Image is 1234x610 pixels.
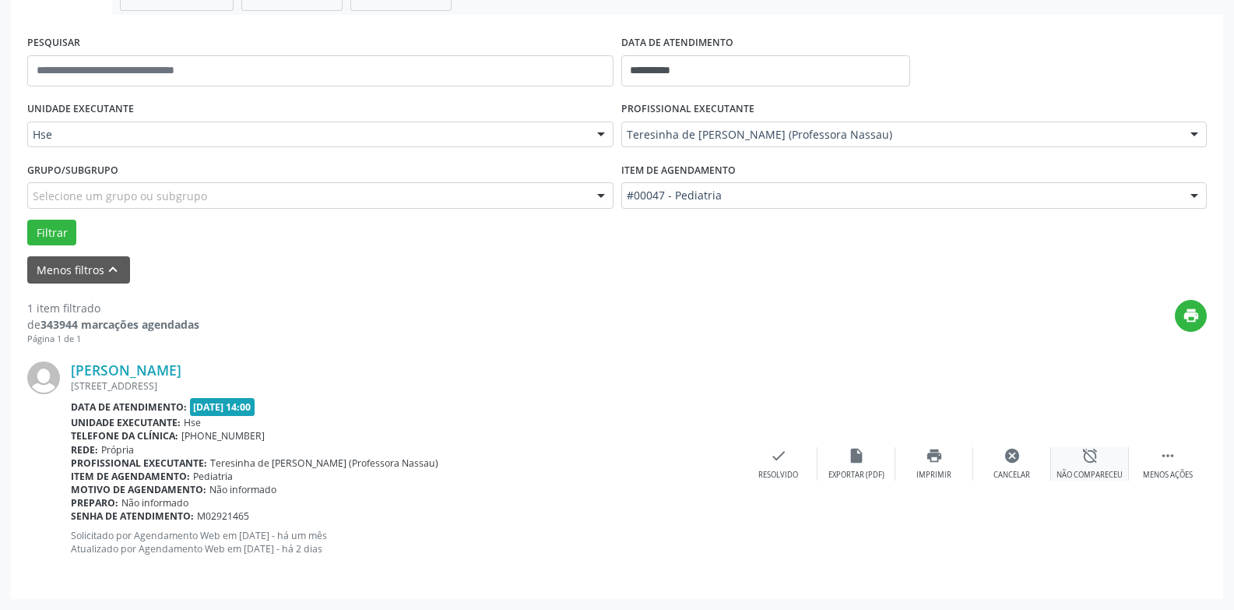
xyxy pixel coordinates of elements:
[121,496,188,510] span: Não informado
[828,470,884,481] div: Exportar (PDF)
[1004,447,1021,464] i: cancel
[1175,300,1207,332] button: print
[27,316,199,333] div: de
[1056,470,1123,481] div: Não compareceu
[1081,447,1099,464] i: alarm_off
[40,317,199,332] strong: 343944 marcações agendadas
[197,510,249,523] span: M02921465
[71,379,740,393] div: [STREET_ADDRESS]
[27,97,134,122] label: UNIDADE EXECUTANTE
[621,97,754,122] label: PROFISSIONAL EXECUTANTE
[181,429,265,443] span: [PHONE_NUMBER]
[71,429,178,443] b: Telefone da clínica:
[27,31,80,55] label: PESQUISAR
[209,483,276,496] span: Não informado
[184,416,201,429] span: Hse
[71,361,181,379] a: [PERSON_NAME]
[33,127,582,143] span: Hse
[71,496,118,510] b: Preparo:
[758,470,798,481] div: Resolvido
[33,188,207,204] span: Selecione um grupo ou subgrupo
[101,443,134,457] span: Própria
[190,398,255,416] span: [DATE] 14:00
[71,470,190,483] b: Item de agendamento:
[1143,470,1193,481] div: Menos ações
[1183,307,1200,324] i: print
[27,256,130,284] button: Menos filtroskeyboard_arrow_up
[27,220,76,246] button: Filtrar
[71,510,194,523] b: Senha de atendimento:
[71,529,740,555] p: Solicitado por Agendamento Web em [DATE] - há um mês Atualizado por Agendamento Web em [DATE] - h...
[71,483,206,496] b: Motivo de agendamento:
[621,31,733,55] label: DATA DE ATENDIMENTO
[193,470,233,483] span: Pediatria
[770,447,787,464] i: check
[71,400,187,414] b: Data de atendimento:
[210,457,438,470] span: Teresinha de [PERSON_NAME] (Professora Nassau)
[848,447,865,464] i: insert_drive_file
[627,127,1176,143] span: Teresinha de [PERSON_NAME] (Professora Nassau)
[71,457,207,470] b: Profissional executante:
[27,300,199,316] div: 1 item filtrado
[71,416,181,429] b: Unidade executante:
[627,188,1176,203] span: #00047 - Pediatria
[27,361,60,394] img: img
[993,470,1030,481] div: Cancelar
[926,447,943,464] i: print
[1159,447,1176,464] i: 
[621,158,736,182] label: Item de agendamento
[27,333,199,346] div: Página 1 de 1
[104,261,121,278] i: keyboard_arrow_up
[916,470,951,481] div: Imprimir
[27,158,118,182] label: Grupo/Subgrupo
[71,443,98,457] b: Rede:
